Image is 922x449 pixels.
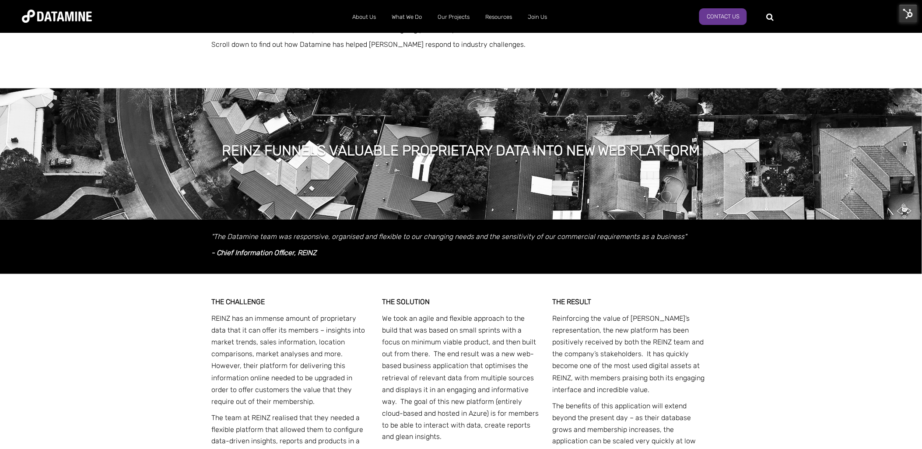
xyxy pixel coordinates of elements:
img: HubSpot Tools Menu Toggle [899,4,918,23]
img: Datamine [22,10,92,23]
p: REINZ has an immense amount of proprietary data that it can offer its members – insights into mar... [212,312,370,408]
em: "The Datamine team was responsive, organised and flexible to our changing needs and the sensitivi... [212,232,687,241]
a: Contact Us [699,8,747,25]
a: Resources [477,6,520,28]
span: THE RESULT [553,298,592,306]
a: What We Do [384,6,430,28]
h1: REINZ FUNNELS VALUABLE PROPRIETARY DATA INTO NEW WEB PLATFORM [222,141,700,160]
p: We took an agile and flexible approach to the build that was based on small sprints with a focus ... [382,312,540,443]
p: Scroll down to find out how Datamine has helped [PERSON_NAME] respond to industry challenges. [212,39,711,50]
a: Our Projects [430,6,477,28]
a: Join Us [520,6,555,28]
strong: THE SOLUTION [382,298,430,306]
p: Reinforcing the value of [PERSON_NAME]’s representation, the new platform has been positively rec... [553,312,711,396]
em: - Chief Information Officer, REINZ [212,249,317,257]
a: About Us [344,6,384,28]
span: THE CHALLENGE [212,298,265,306]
